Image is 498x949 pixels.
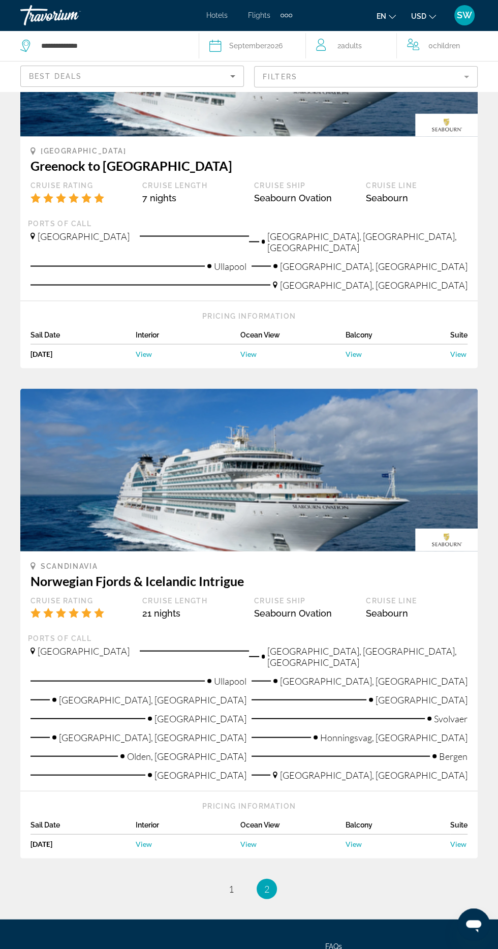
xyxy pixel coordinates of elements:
[28,633,470,642] div: Ports of call
[450,349,468,358] a: View
[29,70,235,82] mat-select: Sort by
[154,769,246,780] span: [GEOGRAPHIC_DATA]
[229,883,234,894] span: 1
[229,42,267,50] span: September
[306,30,498,61] button: Travelers: 2 adults, 0 children
[142,607,244,618] div: 21 nights
[38,645,130,656] span: [GEOGRAPHIC_DATA]
[30,330,136,344] div: Sail Date
[450,839,468,848] a: View
[30,573,468,588] h3: Norwegian Fjords & Icelandic Intrigue
[209,30,295,61] button: September2026
[38,230,130,241] span: [GEOGRAPHIC_DATA]
[254,596,356,605] div: Cruise Ship
[366,607,468,618] div: Seabourn
[280,769,468,780] span: [GEOGRAPHIC_DATA], [GEOGRAPHIC_DATA]
[41,147,127,155] span: [GEOGRAPHIC_DATA]
[29,72,82,80] span: Best Deals
[280,279,468,290] span: [GEOGRAPHIC_DATA], [GEOGRAPHIC_DATA]
[320,731,468,743] span: Honningsvag, [GEOGRAPHIC_DATA]
[30,839,136,848] div: [DATE]
[136,330,241,344] div: Interior
[346,839,451,848] a: View
[451,5,478,26] button: User Menu
[346,330,451,344] div: Balcony
[240,839,257,848] span: View
[254,193,356,203] div: Seabourn Ovation
[30,801,468,810] div: Pricing Information
[433,42,460,50] span: Children
[254,181,356,190] div: Cruise Ship
[366,596,468,605] div: Cruise Line
[28,219,470,228] div: Ports of call
[20,878,478,899] nav: Pagination
[376,694,468,705] span: [GEOGRAPHIC_DATA]
[346,839,362,848] span: View
[59,731,246,743] span: [GEOGRAPHIC_DATA], [GEOGRAPHIC_DATA]
[267,645,468,667] span: [GEOGRAPHIC_DATA], [GEOGRAPHIC_DATA], [GEOGRAPHIC_DATA]
[450,820,468,834] div: Suite
[346,349,362,358] span: View
[267,230,468,253] span: [GEOGRAPHIC_DATA], [GEOGRAPHIC_DATA], [GEOGRAPHIC_DATA]
[450,349,466,358] span: View
[20,388,478,551] img: 1595325387.png
[30,158,468,173] h3: Greenock to [GEOGRAPHIC_DATA]
[229,39,283,53] div: 2026
[59,694,246,705] span: [GEOGRAPHIC_DATA], [GEOGRAPHIC_DATA]
[346,349,451,358] a: View
[411,9,436,23] button: Change currency
[30,596,132,605] div: Cruise Rating
[457,10,472,20] span: SW
[341,42,362,50] span: Adults
[142,596,244,605] div: Cruise Length
[428,39,460,53] span: 0
[136,349,152,358] span: View
[377,9,396,23] button: Change language
[136,839,241,848] a: View
[136,839,152,848] span: View
[366,193,468,203] div: Seabourn
[30,181,132,190] div: Cruise Rating
[439,750,468,761] span: Bergen
[415,528,478,551] img: seabourn.gif
[377,12,386,20] span: en
[240,839,346,848] a: View
[457,908,490,941] iframe: Button to launch messaging window
[366,181,468,190] div: Cruise Line
[142,193,244,203] div: 7 nights
[20,2,122,28] a: Travorium
[411,12,426,20] span: USD
[434,713,468,724] span: Svolvaer
[41,562,98,570] span: Scandinavia
[214,260,246,271] span: Ullapool
[254,66,478,88] button: Filter
[337,39,362,53] span: 2
[136,820,241,834] div: Interior
[254,607,356,618] div: Seabourn Ovation
[240,330,346,344] div: Ocean View
[450,330,468,344] div: Suite
[240,820,346,834] div: Ocean View
[281,7,292,23] button: Extra navigation items
[346,820,451,834] div: Balcony
[154,713,246,724] span: [GEOGRAPHIC_DATA]
[136,349,241,358] a: View
[280,675,468,686] span: [GEOGRAPHIC_DATA], [GEOGRAPHIC_DATA]
[30,311,468,320] div: Pricing Information
[248,11,270,19] a: Flights
[240,349,346,358] a: View
[127,750,246,761] span: Olden, [GEOGRAPHIC_DATA]
[264,883,269,894] span: 2
[142,181,244,190] div: Cruise Length
[415,113,478,136] img: seabourn.gif
[206,11,228,19] a: Hotels
[240,349,257,358] span: View
[450,839,466,848] span: View
[280,260,468,271] span: [GEOGRAPHIC_DATA], [GEOGRAPHIC_DATA]
[214,675,246,686] span: Ullapool
[30,820,136,834] div: Sail Date
[30,349,136,358] div: [DATE]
